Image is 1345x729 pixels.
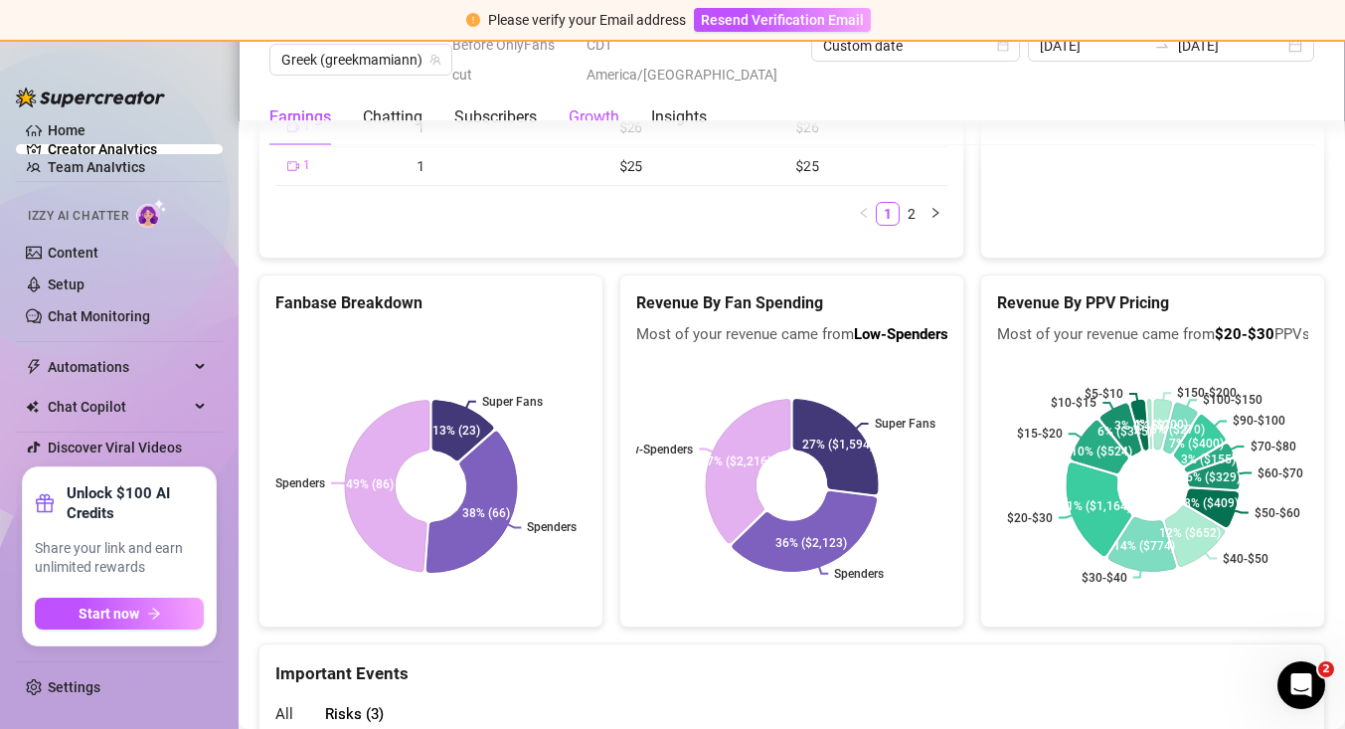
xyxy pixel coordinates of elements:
text: Spenders [527,520,577,534]
text: $150-$200 [1177,387,1237,401]
span: $25 [795,156,818,175]
div: Insights [651,105,707,129]
a: Content [48,245,98,261]
span: Start now [79,606,139,622]
a: Home [48,122,85,138]
span: left [858,207,870,219]
span: right [929,207,941,219]
text: $90-$100 [1233,415,1285,429]
text: $30-$40 [1082,571,1127,585]
a: Settings [48,679,100,695]
input: End date [1178,35,1284,57]
text: Super Fans [875,417,935,431]
b: Low-Spenders [854,325,948,343]
text: $10-$15 [1051,396,1096,410]
button: left [852,202,876,226]
a: Setup [48,276,84,292]
span: 2 [1318,661,1334,677]
button: Start nowarrow-right [35,598,204,630]
span: video-camera [287,160,299,172]
span: team [429,54,441,66]
div: Please verify your Email address [488,9,686,31]
span: Share your link and earn unlimited rewards [35,539,204,578]
a: Chat Monitoring [48,308,150,324]
span: Greek (greekmamiann) [281,45,440,75]
text: $40-$50 [1223,552,1268,566]
span: All [275,705,293,723]
text: $60-$70 [1258,466,1303,480]
text: $50-$60 [1255,506,1300,520]
a: Discover Viral Videos [48,440,182,456]
span: Automations [48,351,189,383]
a: Creator Analytics [48,133,207,165]
img: Chat Copilot [26,400,39,414]
div: Important Events [275,644,1308,687]
span: to [1154,38,1170,54]
img: AI Chatter [136,199,167,228]
h5: Revenue By PPV Pricing [997,291,1308,315]
span: Resend Verification Email [701,12,864,28]
text: Super Fans [482,394,543,408]
text: $5-$10 [1085,387,1123,401]
text: $15-$20 [1017,427,1063,441]
span: gift [35,493,55,513]
span: Risks ( 3 ) [325,705,384,723]
span: arrow-right [147,607,161,621]
div: Earnings [269,105,331,129]
text: $70-$80 [1250,440,1295,454]
span: Most of your revenue came from PPVs [997,323,1308,347]
a: 2 [901,203,923,225]
span: swap-right [1154,38,1170,54]
span: Before OnlyFans cut [452,30,575,90]
input: Start date [1040,35,1146,57]
span: 1 [417,156,424,175]
h5: Fanbase Breakdown [275,291,587,315]
div: Chatting [363,105,422,129]
a: Team Analytics [48,159,145,175]
li: Previous Page [852,202,876,226]
span: Most of your revenue came from [636,323,947,347]
span: Chat Copilot [48,391,189,423]
text: $100-$150 [1203,394,1262,408]
span: thunderbolt [26,359,42,375]
strong: Unlock $100 AI Credits [67,483,204,523]
span: 1 [303,156,310,175]
div: Subscribers [454,105,537,129]
span: CDT America/[GEOGRAPHIC_DATA] [587,30,800,90]
span: $25 [619,156,642,175]
li: 1 [876,202,900,226]
button: Resend Verification Email [694,8,871,32]
span: Custom date [823,31,1008,61]
span: exclamation-circle [466,13,480,27]
text: Low-Spenders [616,443,693,456]
text: $20-$30 [1007,511,1053,525]
img: logo-BBDzfeDw.svg [16,88,165,107]
a: 1 [877,203,899,225]
span: calendar [997,40,1009,52]
span: Izzy AI Chatter [28,207,128,226]
iframe: Intercom live chat [1277,661,1325,709]
button: right [924,202,947,226]
text: Low-Spenders [249,475,325,489]
div: Growth [569,105,619,129]
b: $20-$30 [1215,325,1274,343]
li: Next Page [924,202,947,226]
li: 2 [900,202,924,226]
h5: Revenue By Fan Spending [636,291,947,315]
text: Spenders [834,567,884,581]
